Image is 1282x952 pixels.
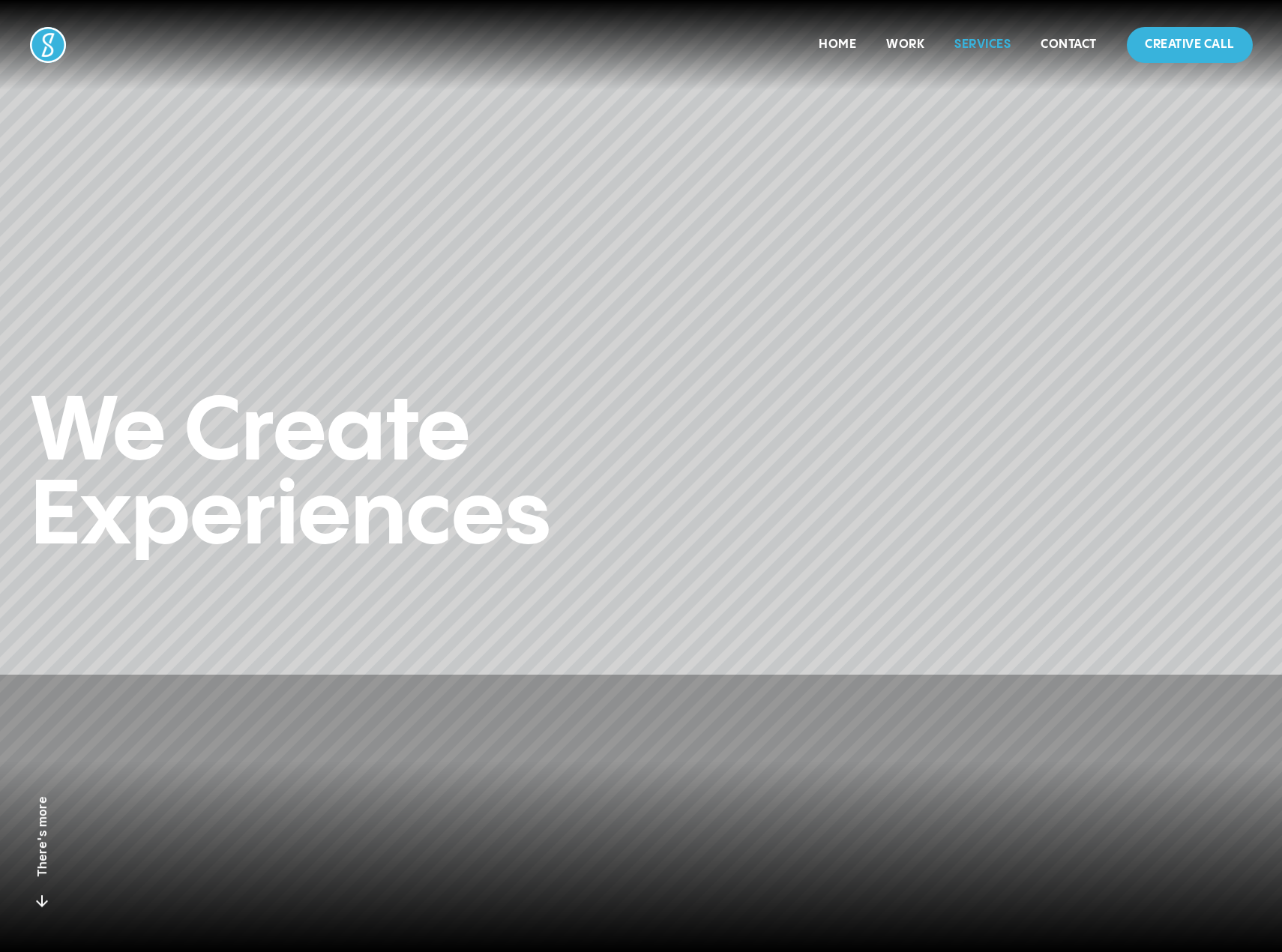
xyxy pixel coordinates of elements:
p: Creative Call [1145,36,1235,54]
img: Socialure Logo [30,27,66,63]
p: There's more [33,796,51,877]
a: Work [886,38,924,51]
h1: We Create [30,392,1252,476]
a: Home [819,38,856,51]
h1: Experiences [30,476,1252,560]
a: There's more [3,766,81,940]
a: Services [954,38,1011,51]
a: Contact [1041,38,1097,51]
